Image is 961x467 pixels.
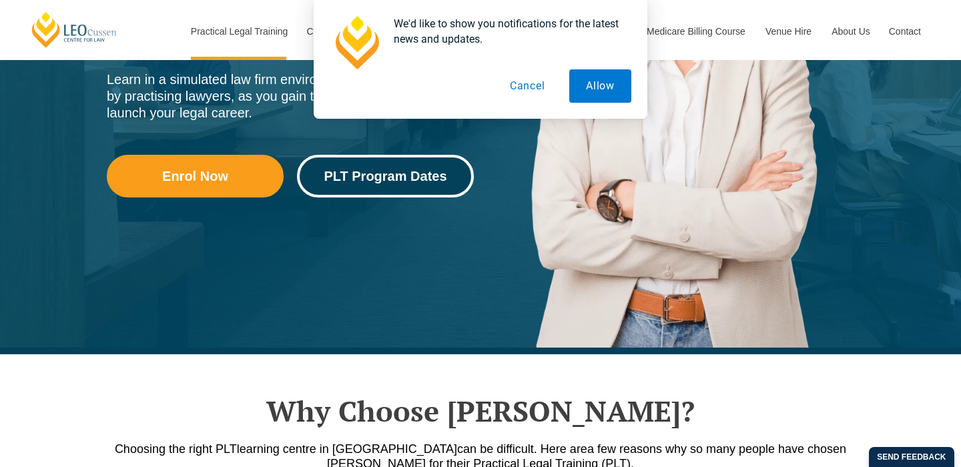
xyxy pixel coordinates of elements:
span: Choosing the right PLT [115,442,237,456]
span: learning centre in [GEOGRAPHIC_DATA] [237,442,457,456]
button: Cancel [493,69,562,103]
div: We'd like to show you notifications for the latest news and updates. [383,16,631,47]
a: PLT Program Dates [297,155,474,197]
span: can be difficult. Here are [457,442,587,456]
button: Allow [569,69,631,103]
span: Enrol Now [162,169,228,183]
span: PLT Program Dates [324,169,446,183]
h2: Why Choose [PERSON_NAME]? [100,394,861,428]
img: notification icon [330,16,383,69]
a: Enrol Now [107,155,284,197]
